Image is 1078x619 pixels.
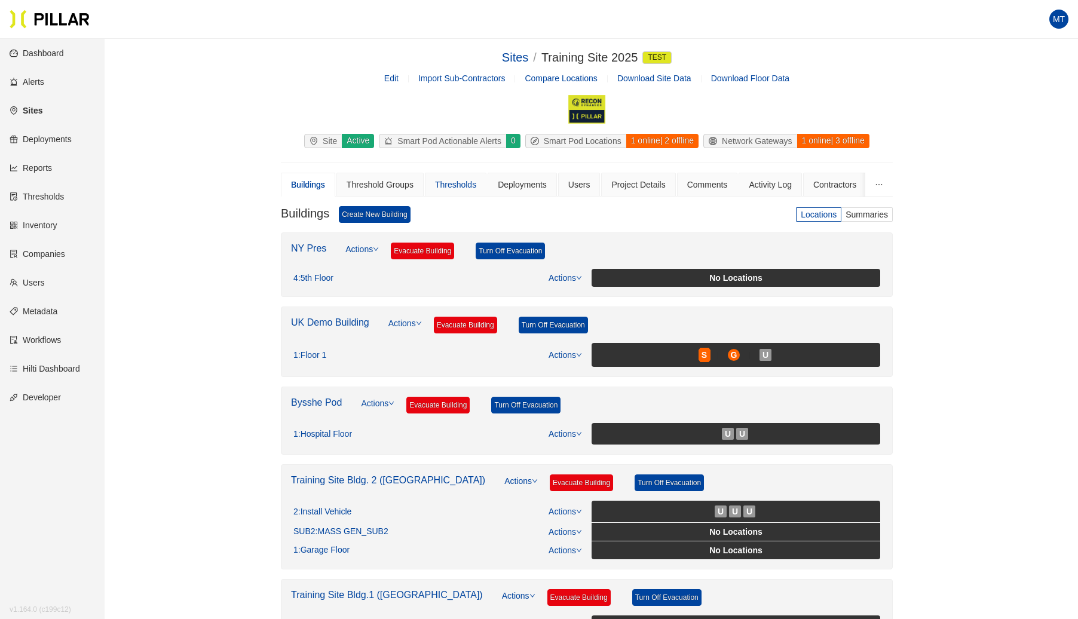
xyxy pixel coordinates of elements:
[725,427,731,440] span: U
[10,278,45,287] a: teamUsers
[476,243,545,259] a: Turn Off Evacuation
[797,134,869,148] div: 1 online | 3 offline
[293,526,388,537] div: SUB2
[739,427,745,440] span: U
[801,210,837,219] span: Locations
[576,352,582,358] span: down
[384,137,397,145] span: alert
[594,544,878,557] div: No Locations
[10,220,57,230] a: qrcodeInventory
[749,178,792,191] div: Activity Log
[298,350,326,361] span: : Floor 1
[391,243,454,259] a: Evacuate Building
[525,73,597,83] a: Compare Locations
[316,526,388,537] span: : MASS GEN_SUB2
[626,134,699,148] div: 1 online | 2 offline
[529,593,535,599] span: down
[291,317,369,327] a: UK Demo Building
[611,178,665,191] div: Project Details
[339,206,410,223] a: Create New Building
[731,348,737,361] span: G
[549,429,582,439] a: Actions
[298,429,352,440] span: : Hospital Floor
[506,134,520,148] div: 0
[491,397,561,413] a: Turn Off Evacuation
[635,474,704,491] a: Turn Off Evacuation
[533,51,537,64] span: /
[1053,10,1065,29] span: MT
[526,134,626,148] div: Smart Pod Locations
[549,546,582,555] a: Actions
[310,137,323,145] span: environment
[10,134,72,144] a: giftDeployments
[594,271,878,284] div: No Locations
[498,178,547,191] div: Deployments
[576,529,582,535] span: down
[549,350,582,360] a: Actions
[762,348,768,361] span: U
[10,307,57,316] a: tagMetadata
[502,589,535,615] a: Actions
[576,508,582,514] span: down
[519,317,588,333] a: Turn Off Evacuation
[746,505,752,518] span: U
[373,246,379,252] span: down
[10,10,90,29] img: Pillar Technologies
[687,178,728,191] div: Comments
[709,137,722,145] span: global
[298,545,350,556] span: : Garage Floor
[345,243,379,269] a: Actions
[406,397,470,413] a: Evacuate Building
[704,134,797,148] div: Network Gateways
[10,249,65,259] a: solutionCompanies
[576,275,582,281] span: down
[293,273,333,284] div: 4
[341,134,374,148] div: Active
[594,525,878,538] div: No Locations
[291,243,326,253] a: NY Pres
[617,73,691,83] span: Download Site Data
[291,590,483,600] a: Training Site Bldg.1 ([GEOGRAPHIC_DATA])
[384,73,399,83] a: Edit
[549,527,582,537] a: Actions
[291,178,325,191] div: Buildings
[361,397,394,423] a: Actions
[502,51,528,64] a: Sites
[291,475,485,485] a: Training Site Bldg. 2 ([GEOGRAPHIC_DATA])
[10,77,44,87] a: alertAlerts
[567,94,606,124] img: Recon Pillar Construction
[305,134,342,148] div: Site
[702,348,707,361] span: S
[504,474,538,501] a: Actions
[718,505,724,518] span: U
[547,589,611,606] a: Evacuate Building
[10,393,61,402] a: apiDeveloper
[418,73,506,83] span: Import Sub-Contractors
[541,48,672,67] div: Training Site 2025
[549,273,582,283] a: Actions
[10,48,64,58] a: dashboardDashboard
[10,106,42,115] a: environmentSites
[10,364,80,373] a: barsHilti Dashboard
[732,505,738,518] span: U
[416,320,422,326] span: down
[291,397,342,407] a: Bysshe Pod
[298,507,352,517] span: : Install Vehicle
[10,192,64,201] a: exceptionThresholds
[293,507,351,517] div: 2
[10,335,61,345] a: auditWorkflows
[576,547,582,553] span: down
[388,317,422,343] a: Actions
[532,478,538,484] span: down
[293,350,326,361] div: 1
[531,137,544,145] span: compass
[642,51,672,64] span: Test
[576,431,582,437] span: down
[347,178,414,191] div: Threshold Groups
[813,178,856,191] div: Contractors
[379,134,506,148] div: Smart Pod Actionable Alerts
[434,317,497,333] a: Evacuate Building
[568,178,590,191] div: Users
[281,206,329,223] h3: Buildings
